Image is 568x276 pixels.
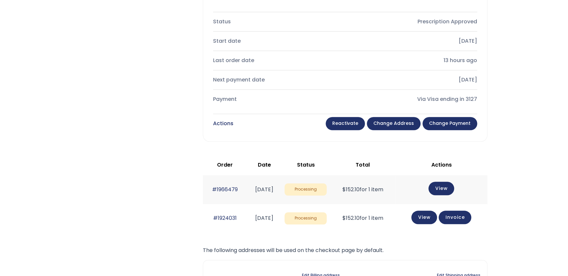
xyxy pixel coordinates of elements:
div: Last order date [213,56,340,65]
span: Total [356,161,370,169]
div: Start date [213,36,340,46]
a: View [411,211,437,224]
a: Change address [367,117,420,130]
a: Change payment [422,117,477,130]
div: [DATE] [350,36,477,46]
time: [DATE] [255,186,273,193]
p: The following addresses will be used on the checkout page by default. [203,246,487,255]
span: Order [217,161,233,169]
a: Invoice [439,211,471,224]
div: Actions [213,119,233,128]
a: #1924031 [213,214,237,222]
div: [DATE] [350,75,477,84]
span: Date [258,161,271,169]
a: #1966479 [212,186,238,193]
span: Status [297,161,314,169]
div: Next payment date [213,75,340,84]
span: $ [342,186,346,193]
span: $ [342,214,346,222]
span: 152.10 [342,186,360,193]
a: View [428,182,454,195]
span: Actions [431,161,451,169]
div: Payment [213,95,340,104]
time: [DATE] [255,214,273,222]
div: 13 hours ago [350,56,477,65]
a: Reactivate [326,117,365,130]
div: Via Visa ending in 3127 [350,95,477,104]
span: 152.10 [342,214,360,222]
div: Status [213,17,340,26]
span: Processing [284,212,327,224]
td: for 1 item [330,204,395,233]
div: Prescription Approved [350,17,477,26]
td: for 1 item [330,175,395,204]
span: Processing [284,183,327,195]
